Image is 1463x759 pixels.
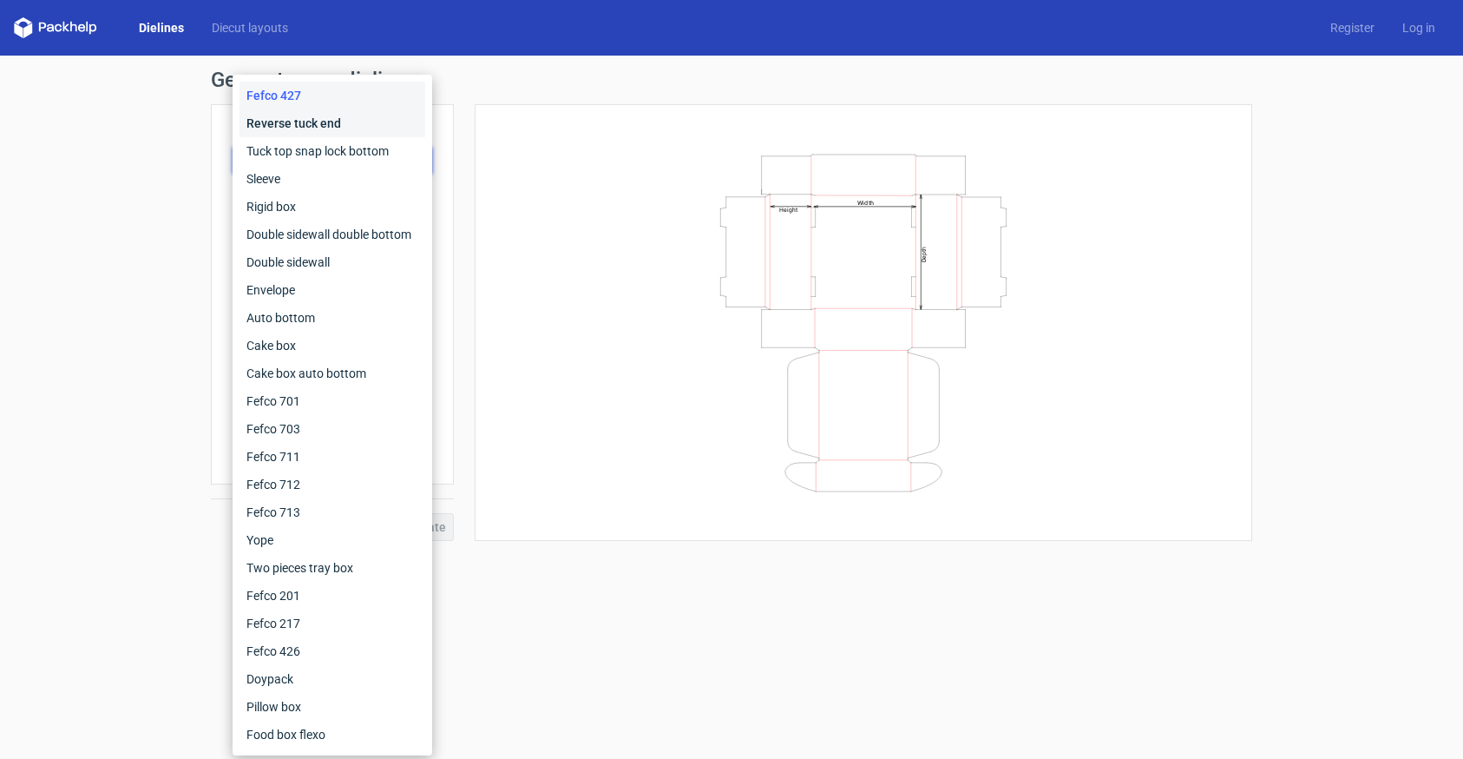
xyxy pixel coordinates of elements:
[1388,19,1449,36] a: Log in
[239,387,425,415] div: Fefco 701
[239,582,425,610] div: Fefco 201
[239,498,425,526] div: Fefco 713
[239,82,425,109] div: Fefco 427
[239,554,425,582] div: Two pieces tray box
[239,526,425,554] div: Yope
[239,415,425,443] div: Fefco 703
[198,19,302,36] a: Diecut layouts
[779,206,797,213] text: Height
[921,246,928,261] text: Depth
[239,610,425,637] div: Fefco 217
[239,165,425,193] div: Sleeve
[239,360,425,387] div: Cake box auto bottom
[239,109,425,137] div: Reverse tuck end
[239,332,425,360] div: Cake box
[239,276,425,304] div: Envelope
[239,637,425,665] div: Fefco 426
[239,193,425,221] div: Rigid box
[239,693,425,721] div: Pillow box
[239,248,425,276] div: Double sidewall
[239,665,425,693] div: Doypack
[239,471,425,498] div: Fefco 712
[239,221,425,248] div: Double sidewall double bottom
[239,304,425,332] div: Auto bottom
[239,137,425,165] div: Tuck top snap lock bottom
[125,19,198,36] a: Dielines
[857,198,874,206] text: Width
[1316,19,1388,36] a: Register
[239,443,425,471] div: Fefco 711
[211,69,1252,90] h1: Generate new dieline
[239,721,425,749] div: Food box flexo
